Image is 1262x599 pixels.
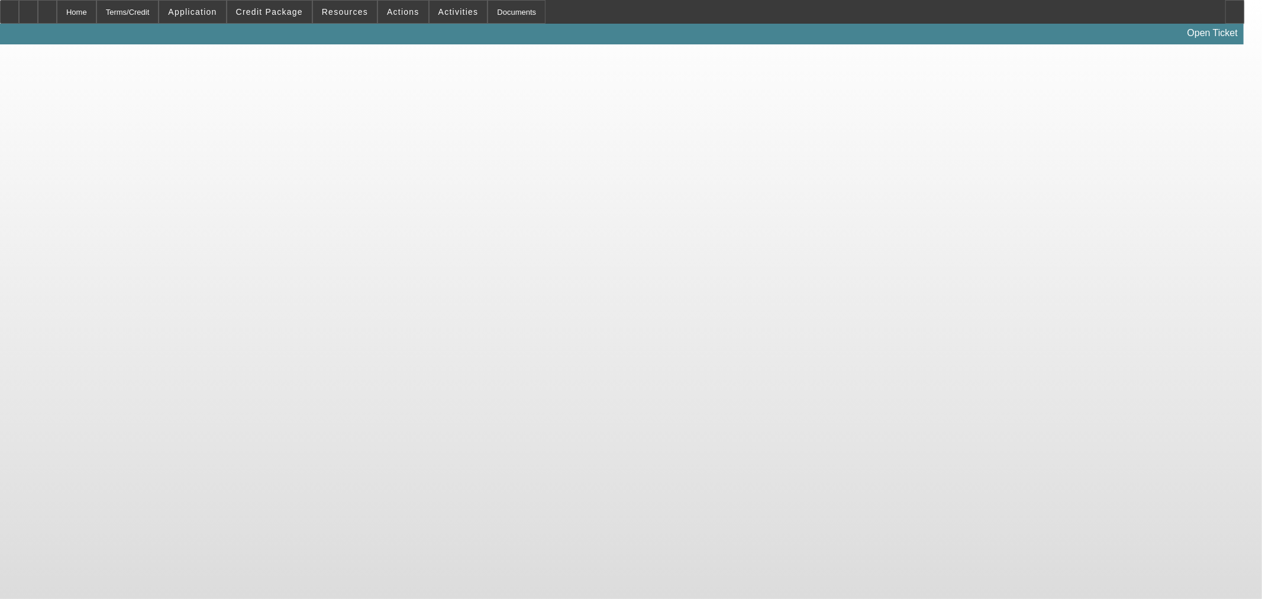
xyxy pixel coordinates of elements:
button: Activities [430,1,488,23]
button: Resources [313,1,377,23]
span: Activities [438,7,479,17]
span: Application [168,7,217,17]
button: Application [159,1,225,23]
span: Actions [387,7,419,17]
a: Open Ticket [1183,23,1242,43]
span: Resources [322,7,368,17]
button: Actions [378,1,428,23]
span: Credit Package [236,7,303,17]
button: Credit Package [227,1,312,23]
